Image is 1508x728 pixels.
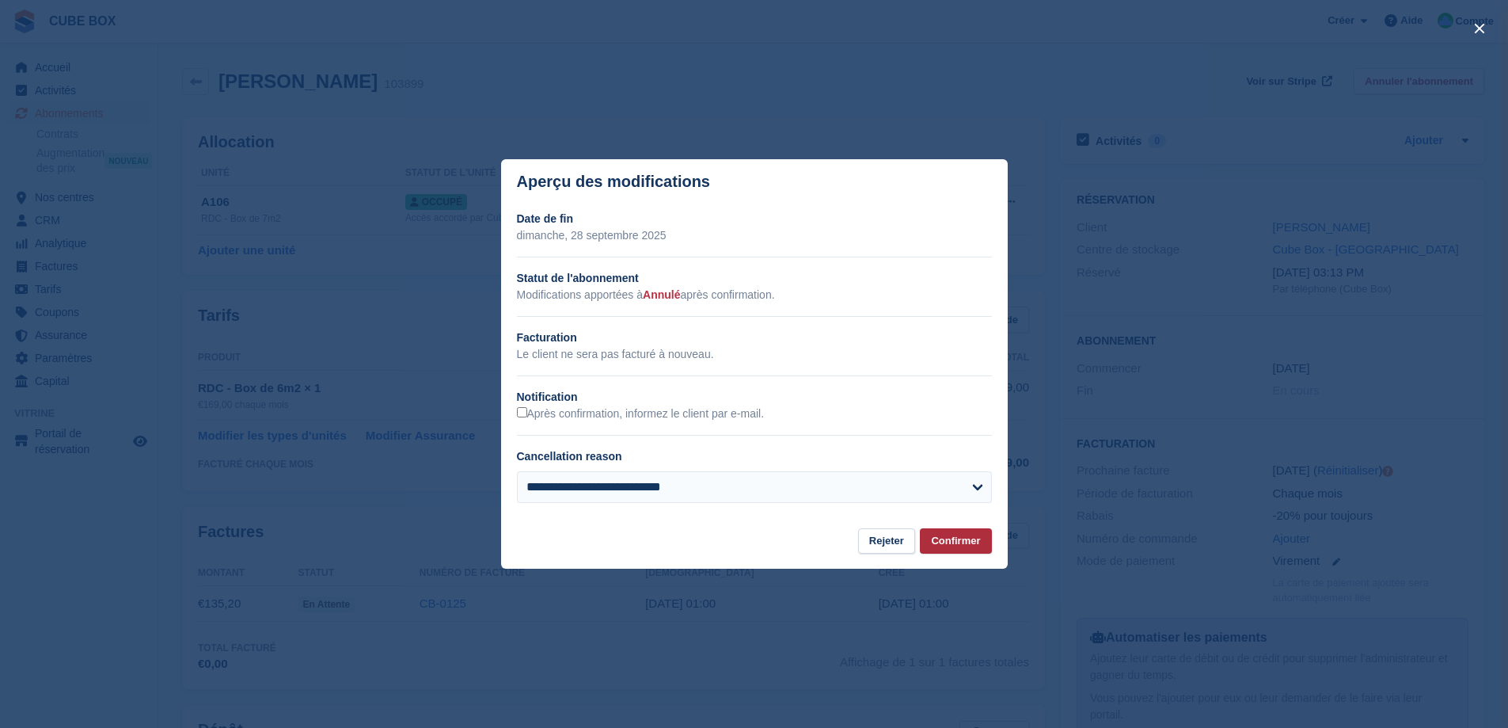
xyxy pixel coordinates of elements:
[517,407,527,417] input: Après confirmation, informez le client par e-mail.
[517,330,992,346] h2: Facturation
[517,211,992,227] h2: Date de fin
[920,528,991,555] button: Confirmer
[517,407,765,421] label: Après confirmation, informez le client par e-mail.
[858,528,915,555] button: Rejeter
[643,288,680,301] span: Annulé
[517,346,992,363] p: Le client ne sera pas facturé à nouveau.
[517,287,992,303] p: Modifications apportées à après confirmation.
[517,227,992,244] p: dimanche, 28 septembre 2025
[1467,16,1492,41] button: close
[517,270,992,287] h2: Statut de l'abonnement
[517,450,622,463] label: Cancellation reason
[517,173,711,191] p: Aperçu des modifications
[517,389,992,406] h2: Notification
